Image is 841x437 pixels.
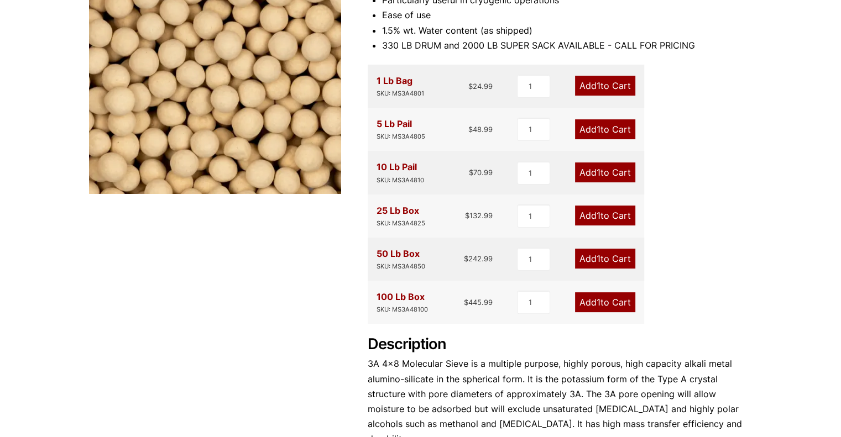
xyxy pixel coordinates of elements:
[377,203,425,229] div: 25 Lb Box
[377,73,424,99] div: 1 Lb Bag
[575,292,635,312] a: Add1to Cart
[468,82,493,91] bdi: 24.99
[597,80,600,91] span: 1
[468,82,473,91] span: $
[377,289,428,315] div: 100 Lb Box
[377,88,424,99] div: SKU: MS3A4801
[597,167,600,178] span: 1
[468,125,473,134] span: $
[469,168,473,177] span: $
[377,160,424,185] div: 10 Lb Pail
[377,218,425,229] div: SKU: MS3A4825
[597,253,600,264] span: 1
[464,298,468,307] span: $
[377,246,425,272] div: 50 Lb Box
[597,297,600,308] span: 1
[597,210,600,221] span: 1
[575,206,635,225] a: Add1to Cart
[597,124,600,135] span: 1
[377,131,425,142] div: SKU: MS3A4805
[575,119,635,139] a: Add1to Cart
[469,168,493,177] bdi: 70.99
[468,125,493,134] bdi: 48.99
[464,254,468,263] span: $
[464,298,493,307] bdi: 445.99
[575,76,635,96] a: Add1to Cart
[377,175,424,186] div: SKU: MS3A4810
[377,261,425,272] div: SKU: MS3A4850
[377,117,425,142] div: 5 Lb Pail
[382,23,753,38] li: 1.5% wt. Water content (as shipped)
[382,38,753,53] li: 330 LB DRUM and 2000 LB SUPER SACK AVAILABLE - CALL FOR PRICING
[368,335,753,354] h2: Description
[382,8,753,23] li: Ease of use
[377,304,428,315] div: SKU: MS3A48100
[575,162,635,182] a: Add1to Cart
[465,211,469,220] span: $
[465,211,493,220] bdi: 132.99
[575,249,635,268] a: Add1to Cart
[464,254,493,263] bdi: 242.99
